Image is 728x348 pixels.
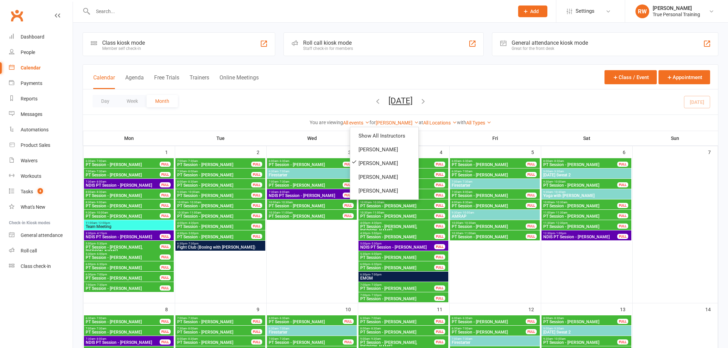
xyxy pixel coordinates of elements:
[85,232,160,235] span: 3:30pm
[177,232,251,235] span: 4:30pm
[451,170,526,173] span: 6:30am
[85,173,160,177] span: PT Session - [PERSON_NAME]
[95,211,108,214] span: - 10:00am
[177,173,251,177] span: PT Session - [PERSON_NAME]
[343,120,370,126] a: All events
[96,242,107,245] span: - 5:30pm
[9,29,73,45] a: Dashboard
[257,303,266,315] div: 9
[370,221,382,225] span: - 4:30pm
[360,245,435,249] span: NDIS PT Session - [PERSON_NAME]
[360,214,435,218] span: PT Session - [PERSON_NAME]
[85,245,160,253] span: PT Session - [PERSON_NAME], [PERSON_NAME]
[360,211,435,214] span: 10:30am
[21,173,41,179] div: Workouts
[95,191,106,194] span: - 8:30am
[21,142,50,148] div: Product Sales
[434,244,445,249] div: FULL
[278,170,289,173] span: - 7:00am
[526,203,537,208] div: FULL
[543,180,618,183] span: 9:30am
[360,276,447,280] span: EMOM
[360,221,435,225] span: 4:00pm
[177,194,251,198] span: PT Session - [PERSON_NAME]
[620,303,632,315] div: 13
[708,146,718,157] div: 7
[85,221,172,225] span: 11:00am
[345,303,358,315] div: 10
[21,127,49,132] div: Automations
[543,170,630,173] span: 9:00am
[434,234,445,239] div: FULL
[96,252,107,255] span: - 6:00pm
[175,131,266,145] th: Tue
[278,180,289,183] span: - 7:30am
[423,120,457,126] a: All Locations
[370,283,382,286] span: - 7:30pm
[360,204,435,208] span: PT Session - [PERSON_NAME]
[343,162,354,167] div: FULL
[461,201,472,204] span: - 8:30am
[268,183,343,187] span: PT Session - [PERSON_NAME]
[526,224,537,229] div: FULL
[189,211,201,214] span: - 11:00am
[160,162,171,167] div: FULL
[451,173,526,177] span: PT Session - [PERSON_NAME]
[543,204,618,208] span: PT Session - [PERSON_NAME]
[95,160,106,163] span: - 7:00am
[518,6,547,17] button: Add
[187,180,198,183] span: - 8:30am
[553,160,564,163] span: - 8:30am
[541,131,632,145] th: Sat
[360,242,435,245] span: 5:00pm
[555,211,567,214] span: - 11:30am
[9,107,73,122] a: Messages
[451,204,526,208] span: PT Session - [PERSON_NAME]
[251,172,262,177] div: FULL
[653,5,700,11] div: [PERSON_NAME]
[543,183,618,187] span: PT Session - [PERSON_NAME]
[635,4,649,18] div: RW
[9,153,73,168] a: Waivers
[440,146,449,157] div: 4
[466,120,491,126] a: All Types
[370,232,382,235] span: - 5:00pm
[370,273,382,276] span: - 7:00pm
[617,224,628,229] div: FULL
[268,160,343,163] span: 6:00am
[350,156,418,170] a: [PERSON_NAME]
[360,286,435,291] span: PT Session - [PERSON_NAME]
[280,201,293,204] span: - 10:30am
[160,182,171,187] div: FULL
[160,275,171,280] div: FULL
[372,211,384,214] span: - 11:00am
[543,163,618,167] span: PT Session - [PERSON_NAME]
[555,201,567,204] span: - 10:30am
[96,263,107,266] span: - 6:30pm
[451,214,538,218] span: AMRAP
[451,225,526,229] span: PT Session - [PERSON_NAME]
[543,160,618,163] span: 8:00am
[21,96,38,101] div: Reports
[376,120,419,126] a: [PERSON_NAME]
[93,95,118,107] button: Day
[189,201,201,204] span: - 10:30am
[257,146,266,157] div: 2
[85,273,160,276] span: 6:30pm
[451,183,538,187] span: Firestarter
[177,211,251,214] span: 10:30am
[177,180,251,183] span: 8:00am
[576,3,595,19] span: Settings
[85,183,160,187] span: NDIS PT Session - [PERSON_NAME]
[147,95,178,107] button: Month
[268,201,343,204] span: 10:00am
[85,286,160,291] span: PT Session - [PERSON_NAME]
[85,170,160,173] span: 7:00am
[102,40,145,46] div: Class kiosk mode
[21,80,42,86] div: Payments
[434,193,445,198] div: FULL
[160,265,171,270] div: FULL
[553,170,564,173] span: - 9:30am
[457,120,466,125] strong: with
[553,191,566,194] span: - 10:30am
